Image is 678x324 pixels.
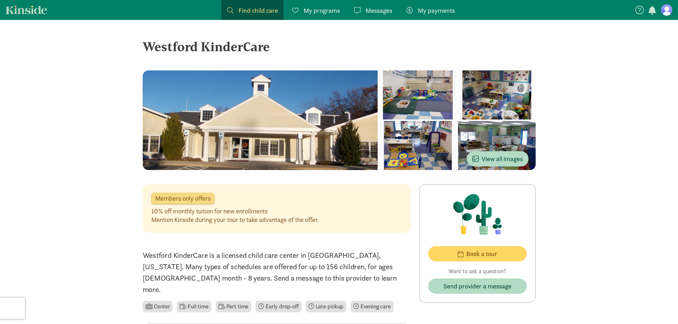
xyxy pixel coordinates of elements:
[304,6,340,15] span: My programs
[256,301,301,312] li: Early drop-off
[428,278,527,294] button: Send provider a message
[467,151,529,166] button: View all images
[418,6,455,15] span: My payments
[351,301,394,312] li: Evening care
[466,249,497,259] span: Book a tour
[151,207,319,216] div: 10% off monthly tuition for new enrollments
[306,301,346,312] li: Late pickup
[428,246,527,261] button: Book a tour
[443,281,511,291] span: Send provider a message
[155,195,211,202] span: Members only offers
[143,250,411,295] p: Westford KinderCare is a licensed child care center in [GEOGRAPHIC_DATA], [US_STATE]. Many types ...
[366,6,392,15] span: Messages
[6,5,47,14] a: Kinside
[177,301,211,312] li: Full time
[143,301,173,312] li: Center
[428,267,527,276] p: Want to ask a question?
[216,301,251,312] li: Part time
[472,154,523,164] span: View all images
[151,216,319,224] div: Mention Kinside during your tour to take advantage of the offer.
[143,37,536,56] div: Westford KinderCare
[238,6,278,15] span: Find child care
